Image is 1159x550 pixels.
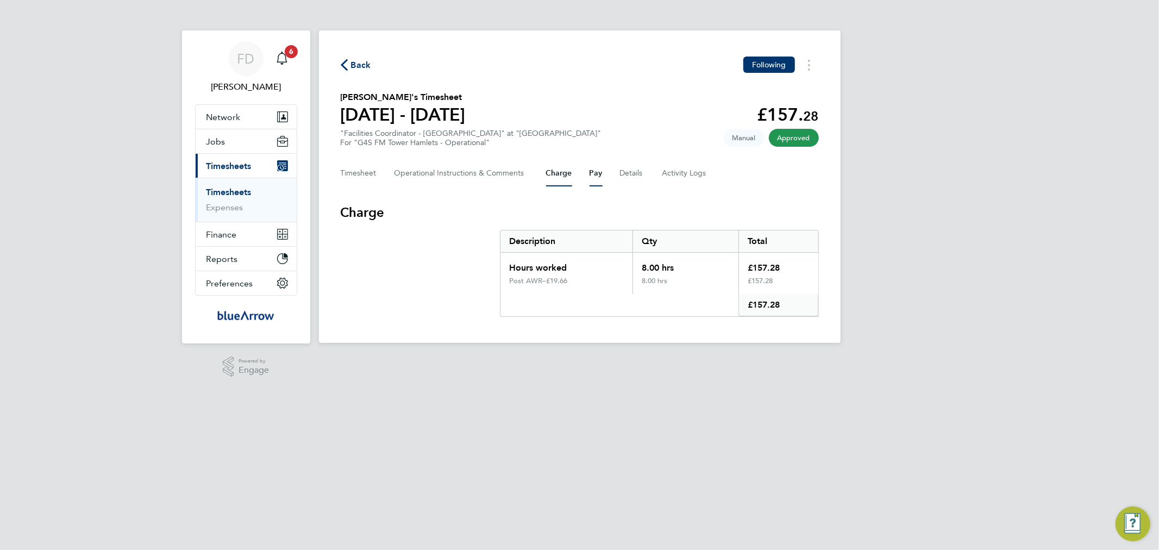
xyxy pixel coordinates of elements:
div: £19.66 [546,277,624,285]
button: Preferences [196,271,297,295]
button: Reports [196,247,297,271]
button: Following [743,57,794,73]
img: bluearrow-logo-retina.png [217,307,274,324]
span: Reports [206,254,238,264]
span: – [542,276,546,285]
a: Go to home page [195,307,297,324]
div: For "G4S FM Tower Hamlets - Operational" [341,138,602,147]
h3: Charge [341,204,819,221]
button: Finance [196,222,297,246]
span: Finance [206,229,237,240]
h2: [PERSON_NAME]'s Timesheet [341,91,466,104]
button: Timesheets [196,154,297,178]
button: Timesheets Menu [799,57,819,73]
section: Charge [341,204,819,317]
button: Back [341,58,371,72]
span: Powered by [239,357,269,366]
div: Hours worked [500,253,633,277]
button: Timesheet [341,160,377,186]
h1: [DATE] - [DATE] [341,104,466,126]
div: Charge [500,230,819,317]
a: Expenses [206,202,243,212]
button: Activity Logs [662,160,708,186]
button: Jobs [196,129,297,153]
a: FD[PERSON_NAME] [195,41,297,93]
span: Following [752,60,786,70]
span: This timesheet was manually created. [724,129,765,147]
span: FD [237,52,255,66]
span: This timesheet has been approved. [769,129,819,147]
div: Qty [632,230,738,252]
span: 6 [285,45,298,58]
div: £157.28 [738,253,818,277]
div: Post AWR [509,277,546,285]
app-decimal: £157. [757,104,819,125]
div: £157.28 [738,277,818,294]
div: "Facilities Coordinator - [GEOGRAPHIC_DATA]" at "[GEOGRAPHIC_DATA]" [341,129,602,147]
button: Engage Resource Center [1116,507,1150,541]
div: Timesheets [196,178,297,222]
div: £157.28 [738,294,818,316]
button: Details [620,160,645,186]
div: 8.00 hrs [632,253,738,277]
span: Preferences [206,278,253,289]
div: 8.00 hrs [632,277,738,294]
button: Charge [546,160,572,186]
span: Fabio Del Turco [195,80,297,93]
nav: Main navigation [182,30,310,343]
span: 28 [804,108,819,124]
span: Engage [239,366,269,375]
button: Operational Instructions & Comments [394,160,529,186]
a: Timesheets [206,187,252,197]
button: Pay [590,160,603,186]
a: 6 [271,41,293,76]
span: Timesheets [206,161,252,171]
span: Network [206,112,241,122]
div: Total [738,230,818,252]
span: Jobs [206,136,225,147]
a: Powered byEngage [223,357,269,377]
span: Back [351,59,371,72]
button: Network [196,105,297,129]
div: Description [500,230,633,252]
